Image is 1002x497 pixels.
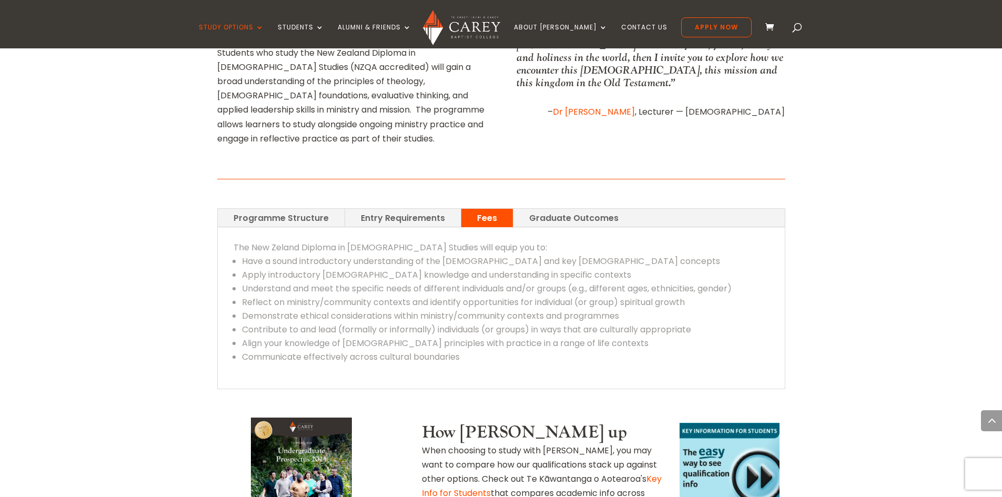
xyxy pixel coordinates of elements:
[218,209,345,227] a: Programme Structure
[242,351,460,363] span: Communicate effectively across cultural boundaries
[242,296,685,308] span: Reflect on ministry/community contexts and identify opportunities for individual (or group) spiri...
[621,24,667,48] a: Contact Us
[242,282,732,295] span: Understand and meet the specific needs of different individuals and/or groups (e.g., different ag...
[517,105,785,119] p: – , Lecturer — [DEMOGRAPHIC_DATA]
[217,46,485,146] p: Students who study the New Zealand Diploma in [DEMOGRAPHIC_DATA] Studies (NZQA accredited) will g...
[242,255,720,267] span: Have a sound introductory understanding of the [DEMOGRAPHIC_DATA] and key [DEMOGRAPHIC_DATA] conc...
[345,209,461,227] a: Entry Requirements
[553,106,635,118] a: Dr [PERSON_NAME]
[461,209,513,227] a: Fees
[338,24,411,48] a: Alumni & Friends
[242,310,619,322] span: Demonstrate ethical considerations within ministry/community contexts and programmes
[422,423,669,443] h3: How [PERSON_NAME] up
[234,240,769,255] p: The New Zeland Diploma in [DEMOGRAPHIC_DATA] Studies will equip you to:
[681,17,752,37] a: Apply Now
[242,323,691,336] span: Contribute to and lead (formally or informally) individuals (or groups) in ways that are cultural...
[199,24,264,48] a: Study Options
[513,209,634,227] a: Graduate Outcomes
[242,269,631,281] span: Apply introductory [DEMOGRAPHIC_DATA] knowledge and understanding in specific contexts
[242,337,649,349] span: Align your knowledge of [DEMOGRAPHIC_DATA] principles with practice in a range of life contexts
[517,26,785,89] p: “If you are interested in digging deeper into [DEMOGRAPHIC_DATA]’s mission of love, justice, merc...
[278,24,324,48] a: Students
[423,10,500,45] img: Carey Baptist College
[514,24,608,48] a: About [PERSON_NAME]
